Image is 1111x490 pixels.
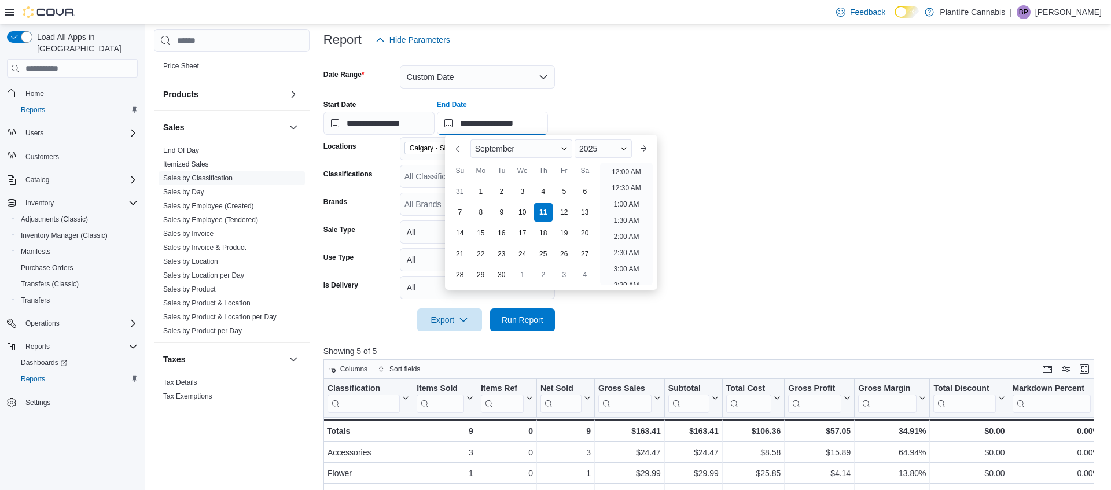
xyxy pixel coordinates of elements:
[2,125,142,141] button: Users
[858,446,926,460] div: 64.94%
[323,345,1102,357] p: Showing 5 of 5
[12,102,142,118] button: Reports
[163,216,258,224] a: Sales by Employee (Tendered)
[25,319,60,328] span: Operations
[16,245,55,259] a: Manifests
[12,292,142,308] button: Transfers
[576,266,594,284] div: day-4
[2,172,142,188] button: Catalog
[513,245,532,263] div: day-24
[400,248,555,271] button: All
[481,467,533,481] div: 0
[668,467,719,481] div: $29.99
[163,378,197,386] a: Tax Details
[154,59,310,78] div: Pricing
[492,203,511,222] div: day-9
[668,384,709,413] div: Subtotal
[163,285,216,293] a: Sales by Product
[609,278,643,292] li: 3:30 AM
[668,446,719,460] div: $24.47
[598,384,661,413] button: Gross Sales
[163,61,199,71] span: Price Sheet
[16,261,78,275] a: Purchase Orders
[16,245,138,259] span: Manifests
[16,261,138,275] span: Purchase Orders
[492,182,511,201] div: day-2
[163,230,214,238] a: Sales by Invoice
[163,244,246,252] a: Sales by Invoice & Product
[472,224,490,242] div: day-15
[940,5,1005,19] p: Plantlife Cannabis
[328,384,400,395] div: Classification
[858,424,926,438] div: 34.91%
[323,70,365,79] label: Date Range
[21,247,50,256] span: Manifests
[598,384,652,395] div: Gross Sales
[1012,384,1099,413] button: Markdown Percent
[163,62,199,70] a: Price Sheet
[25,398,50,407] span: Settings
[16,356,72,370] a: Dashboards
[340,364,367,374] span: Columns
[21,396,55,410] a: Settings
[1012,384,1090,413] div: Markdown Percent
[163,313,277,321] a: Sales by Product & Location per Day
[540,384,582,395] div: Net Sold
[286,352,300,366] button: Taxes
[437,112,548,135] input: Press the down key to enter a popover containing a calendar. Press the escape key to close the po...
[1017,5,1031,19] div: Brendan Price
[12,244,142,260] button: Manifests
[513,182,532,201] div: day-3
[163,146,199,154] a: End Of Day
[7,80,138,441] nav: Complex example
[481,384,524,413] div: Items Ref
[555,266,573,284] div: day-3
[21,215,88,224] span: Adjustments (Classic)
[788,384,841,395] div: Gross Profit
[163,285,216,294] span: Sales by Product
[1077,362,1091,376] button: Enter fullscreen
[598,467,661,481] div: $29.99
[858,384,917,413] div: Gross Margin
[328,446,409,460] div: Accessories
[598,424,661,438] div: $163.41
[513,203,532,222] div: day-10
[21,316,138,330] span: Operations
[609,213,643,227] li: 1:30 AM
[12,276,142,292] button: Transfers (Classic)
[2,148,142,165] button: Customers
[163,89,284,100] button: Products
[323,33,362,47] h3: Report
[534,245,553,263] div: day-25
[389,34,450,46] span: Hide Parameters
[417,384,464,413] div: Items Sold
[492,161,511,180] div: Tu
[1035,5,1102,19] p: [PERSON_NAME]
[163,188,204,196] a: Sales by Day
[163,392,212,401] span: Tax Exemptions
[16,229,112,242] a: Inventory Manager (Classic)
[16,277,83,291] a: Transfers (Classic)
[25,198,54,208] span: Inventory
[933,384,995,395] div: Total Discount
[12,355,142,371] a: Dashboards
[2,394,142,411] button: Settings
[540,467,591,481] div: 1
[609,246,643,260] li: 2:30 AM
[410,142,475,154] span: Calgary - Shawnessy
[16,356,138,370] span: Dashboards
[25,128,43,138] span: Users
[540,384,591,413] button: Net Sold
[2,338,142,355] button: Reports
[417,467,473,481] div: 1
[163,187,204,197] span: Sales by Day
[417,446,473,460] div: 3
[163,201,254,211] span: Sales by Employee (Created)
[163,327,242,335] a: Sales by Product per Day
[21,173,138,187] span: Catalog
[492,245,511,263] div: day-23
[668,384,709,395] div: Subtotal
[788,446,851,460] div: $15.89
